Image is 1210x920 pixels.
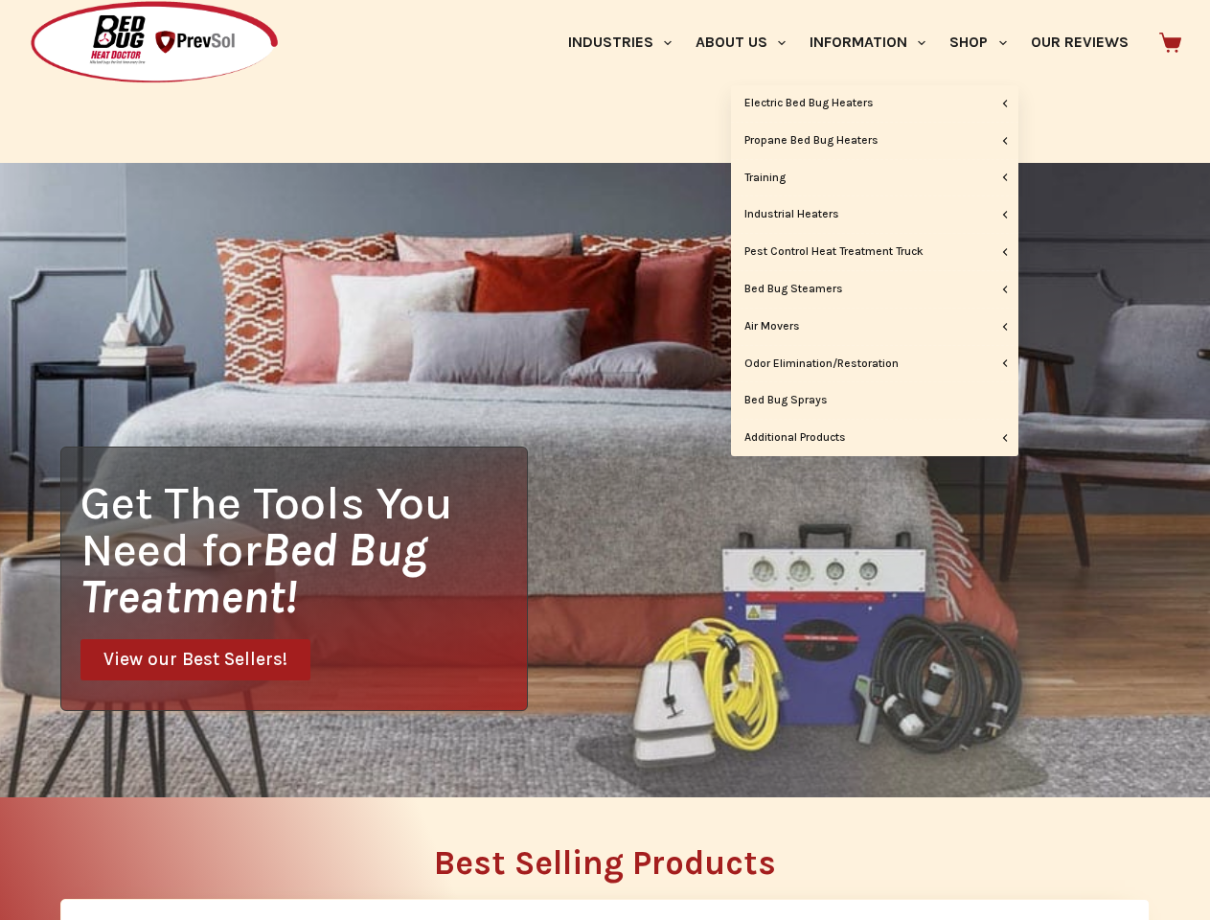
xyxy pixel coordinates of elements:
[80,639,310,680] a: View our Best Sellers!
[731,160,1018,196] a: Training
[731,123,1018,159] a: Propane Bed Bug Heaters
[731,382,1018,419] a: Bed Bug Sprays
[80,479,527,620] h1: Get The Tools You Need for
[731,346,1018,382] a: Odor Elimination/Restoration
[731,85,1018,122] a: Electric Bed Bug Heaters
[15,8,73,65] button: Open LiveChat chat widget
[731,309,1018,345] a: Air Movers
[80,522,427,624] i: Bed Bug Treatment!
[731,234,1018,270] a: Pest Control Heat Treatment Truck
[731,196,1018,233] a: Industrial Heaters
[103,651,287,669] span: View our Best Sellers!
[731,271,1018,308] a: Bed Bug Steamers
[60,846,1150,880] h2: Best Selling Products
[731,420,1018,456] a: Additional Products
